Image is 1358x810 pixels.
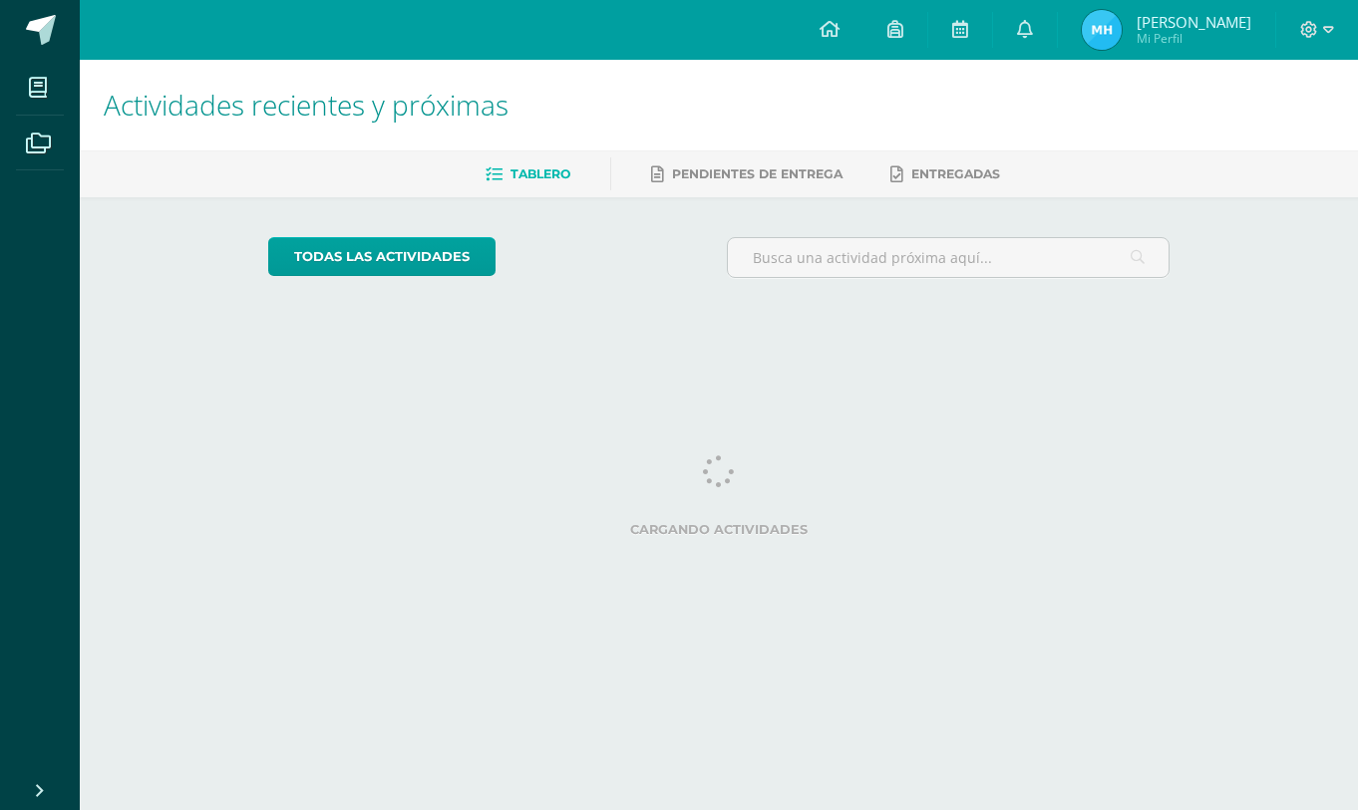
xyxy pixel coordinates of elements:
a: Tablero [486,158,570,190]
span: Tablero [510,166,570,181]
img: 4cd8cfe3bf2f30c6c8ad2398b831e6b6.png [1082,10,1122,50]
span: Pendientes de entrega [672,166,843,181]
a: Entregadas [890,158,1000,190]
a: Pendientes de entrega [651,158,843,190]
span: Actividades recientes y próximas [104,86,509,124]
span: [PERSON_NAME] [1137,12,1251,32]
input: Busca una actividad próxima aquí... [728,238,1170,277]
label: Cargando actividades [268,522,1171,537]
a: todas las Actividades [268,237,496,276]
span: Mi Perfil [1137,30,1251,47]
span: Entregadas [911,166,1000,181]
